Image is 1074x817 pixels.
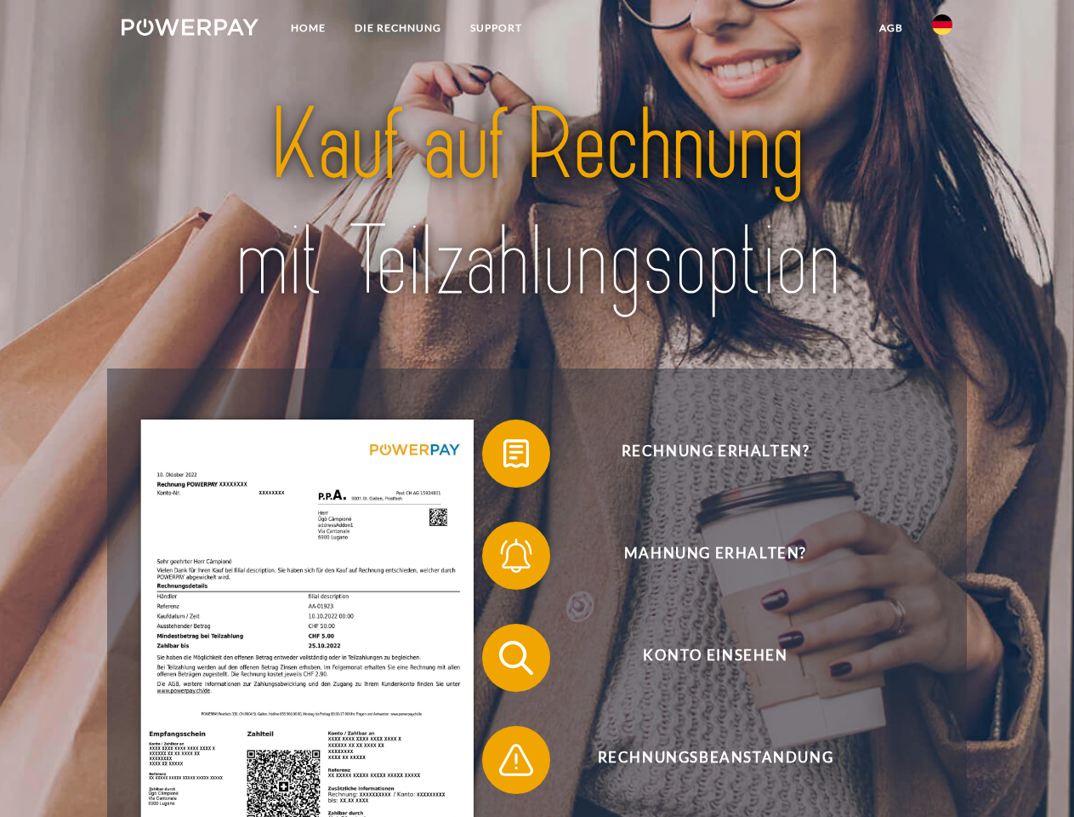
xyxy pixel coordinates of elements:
img: qb_search.svg [495,637,537,679]
img: qb_warning.svg [495,739,537,781]
a: agb [865,13,918,43]
span: Konto einsehen [507,624,923,692]
img: title-powerpay_de.svg [162,82,912,326]
span: Rechnung erhalten? [507,420,923,488]
img: de [932,14,952,35]
button: Konto einsehen [482,624,924,692]
img: logo-powerpay-white.svg [122,19,259,36]
a: Home [276,13,340,43]
img: qb_bell.svg [495,534,537,577]
span: Mahnung erhalten? [507,522,923,590]
span: Rechnungsbeanstandung [507,726,923,794]
button: Mahnung erhalten? [482,522,924,590]
a: SUPPORT [456,13,537,43]
button: Rechnungsbeanstandung [482,726,924,794]
a: DIE RECHNUNG [340,13,456,43]
button: Rechnung erhalten? [482,420,924,488]
img: qb_bill.svg [495,432,537,475]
